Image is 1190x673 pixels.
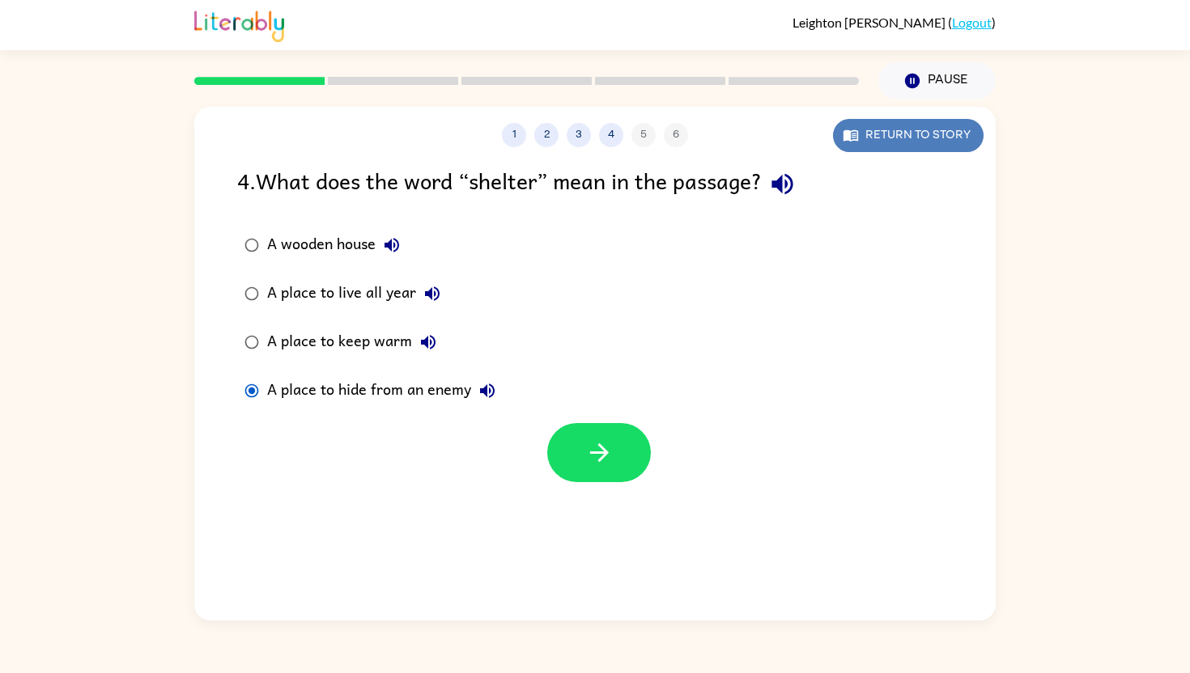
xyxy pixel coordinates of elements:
[267,277,448,310] div: A place to live all year
[416,277,448,310] button: A place to live all year
[878,62,996,99] button: Pause
[793,15,996,30] div: ( )
[267,229,408,261] div: A wooden house
[534,123,559,147] button: 2
[793,15,948,30] span: Leighton [PERSON_NAME]
[267,326,444,358] div: A place to keep warm
[599,123,623,147] button: 4
[952,15,992,30] a: Logout
[237,163,953,205] div: 4 . What does the word “shelter” mean in the passage?
[833,119,984,152] button: Return to story
[267,375,504,407] div: A place to hide from an enemy
[502,123,526,147] button: 1
[471,375,504,407] button: A place to hide from an enemy
[376,229,408,261] button: A wooden house
[194,6,284,42] img: Literably
[567,123,591,147] button: 3
[412,326,444,358] button: A place to keep warm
